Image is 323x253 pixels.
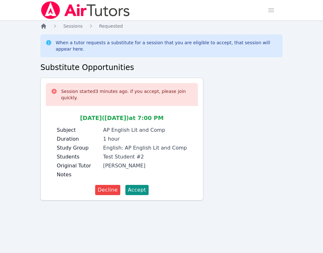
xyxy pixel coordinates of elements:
[57,126,99,134] label: Subject
[57,153,99,161] label: Students
[95,185,120,195] button: Decline
[103,144,187,152] div: English: AP English Lit and Comp
[128,186,146,194] span: Accept
[56,39,277,52] div: When a tutor requests a substitute for a session that you are eligible to accept, that session wi...
[80,115,164,121] span: [DATE] ([DATE]) at 7:00 PM
[40,1,130,19] img: Air Tutors
[103,162,187,170] div: [PERSON_NAME]
[57,135,99,143] label: Duration
[61,88,193,101] div: Session started 3 minutes ago. if you accept, please join quickly.
[99,24,123,29] span: Requested
[103,126,187,134] div: AP English Lit and Comp
[57,144,99,152] label: Study Group
[40,23,283,29] nav: Breadcrumb
[125,185,149,195] button: Accept
[103,135,187,143] div: 1 hour
[103,153,187,161] div: Test Student #2
[40,62,283,73] h2: Substitute Opportunities
[99,23,123,29] a: Requested
[57,171,99,179] label: Notes
[63,23,83,29] a: Sessions
[63,24,83,29] span: Sessions
[98,186,118,194] span: Decline
[57,162,99,170] label: Original Tutor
